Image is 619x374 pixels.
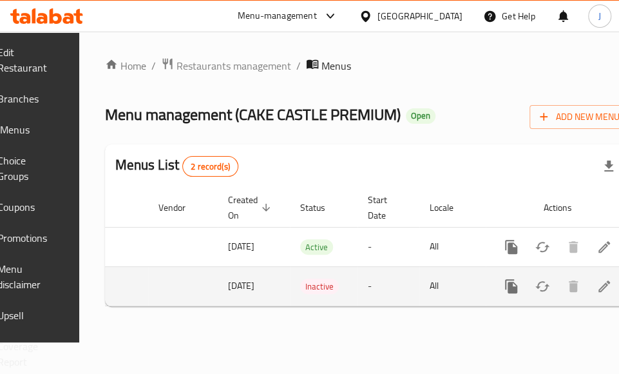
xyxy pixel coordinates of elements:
span: J [598,9,601,23]
span: Open [406,110,435,121]
div: [GEOGRAPHIC_DATA] [377,9,462,23]
span: Add New Menu [540,109,619,125]
td: - [357,266,419,306]
span: Menu management ( CAKE CASTLE PREMIUM ) [105,100,401,129]
div: Open [406,108,435,124]
div: Menu-management [238,8,317,24]
li: / [151,58,156,74]
td: All [419,266,486,306]
span: 2 record(s) [183,161,238,173]
span: Locale [430,200,470,215]
span: Active [300,240,333,255]
span: [DATE] [228,277,254,294]
span: Restaurants management [176,58,291,74]
div: Active [300,239,333,255]
span: Created On [228,192,274,223]
span: Start Date [368,192,404,223]
button: more [496,231,527,262]
td: All [419,227,486,266]
td: - [357,227,419,266]
span: [DATE] [228,238,254,255]
span: Inactive [300,279,339,294]
a: Restaurants management [161,57,291,74]
span: Menus [321,58,351,74]
a: Home [105,58,146,74]
button: Change Status [527,271,558,302]
button: Delete menu [558,231,589,262]
span: Vendor [158,200,202,215]
span: Status [300,200,342,215]
li: / [296,58,301,74]
h2: Menus List [115,155,238,177]
div: Total records count [182,156,238,177]
button: more [496,271,527,302]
